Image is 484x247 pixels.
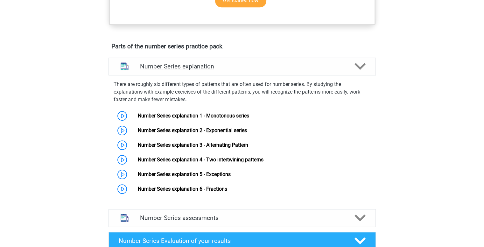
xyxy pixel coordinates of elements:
h4: Parts of the number series practice pack [111,43,373,50]
a: Number Series explanation 2 - Exponential series [138,127,247,133]
a: Number Series explanation 5 - Exceptions [138,171,231,177]
p: There are roughly six different types of patterns that are often used for number series. By study... [114,81,371,103]
a: Number Series explanation 1 - Monotonous series [138,113,249,119]
a: explanations Number Series explanation [106,58,378,75]
a: assessments Number Series assessments [106,209,378,227]
h4: Number Series Evaluation of your results [119,237,344,244]
img: number series assessments [116,210,133,226]
a: Number Series explanation 3 - Alternating Pattern [138,142,248,148]
a: Number Series explanation 4 - Two intertwining patterns [138,157,263,163]
h4: Number Series assessments [140,214,344,222]
a: Number Series explanation 6 - Fractions [138,186,227,192]
h4: Number Series explanation [140,63,344,70]
img: number series explanations [116,58,133,74]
